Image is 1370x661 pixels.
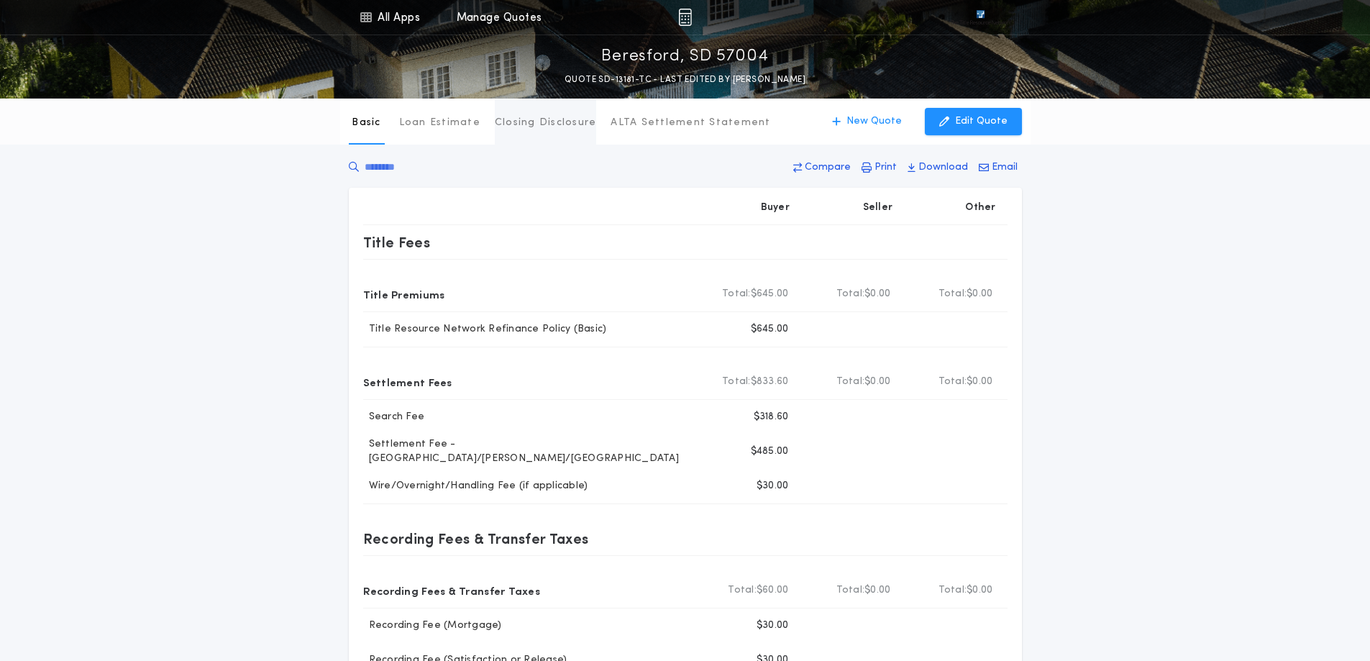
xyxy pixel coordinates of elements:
[857,155,901,181] button: Print
[863,201,893,215] p: Seller
[805,160,851,175] p: Compare
[363,579,541,602] p: Recording Fees & Transfer Taxes
[874,160,897,175] p: Print
[974,155,1022,181] button: Email
[363,410,425,424] p: Search Fee
[818,108,916,135] button: New Quote
[903,155,972,181] button: Download
[363,322,607,337] p: Title Resource Network Refinance Policy (Basic)
[399,116,480,130] p: Loan Estimate
[967,287,992,301] span: $0.00
[965,201,995,215] p: Other
[955,114,1008,129] p: Edit Quote
[363,437,698,466] p: Settlement Fee - [GEOGRAPHIC_DATA]/[PERSON_NAME]/[GEOGRAPHIC_DATA]
[722,287,751,301] b: Total:
[363,283,445,306] p: Title Premiums
[925,108,1022,135] button: Edit Quote
[754,410,789,424] p: $318.60
[967,375,992,389] span: $0.00
[836,287,865,301] b: Total:
[864,375,890,389] span: $0.00
[495,116,597,130] p: Closing Disclosure
[939,375,967,389] b: Total:
[363,231,431,254] p: Title Fees
[836,375,865,389] b: Total:
[363,527,589,550] p: Recording Fees & Transfer Taxes
[992,160,1018,175] p: Email
[363,479,588,493] p: Wire/Overnight/Handling Fee (if applicable)
[678,9,692,26] img: img
[864,287,890,301] span: $0.00
[363,619,502,633] p: Recording Fee (Mortgage)
[836,583,865,598] b: Total:
[565,73,805,87] p: QUOTE SD-13181-TC - LAST EDITED BY [PERSON_NAME]
[722,375,751,389] b: Total:
[352,116,380,130] p: Basic
[846,114,902,129] p: New Quote
[761,201,790,215] p: Buyer
[950,10,1010,24] img: vs-icon
[363,370,452,393] p: Settlement Fees
[728,583,757,598] b: Total:
[939,287,967,301] b: Total:
[757,619,789,633] p: $30.00
[751,322,789,337] p: $645.00
[601,45,768,68] p: Beresford, SD 57004
[757,583,789,598] span: $60.00
[751,375,789,389] span: $833.60
[864,583,890,598] span: $0.00
[918,160,968,175] p: Download
[967,583,992,598] span: $0.00
[751,287,789,301] span: $645.00
[789,155,855,181] button: Compare
[757,479,789,493] p: $30.00
[611,116,770,130] p: ALTA Settlement Statement
[939,583,967,598] b: Total:
[751,445,789,459] p: $485.00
